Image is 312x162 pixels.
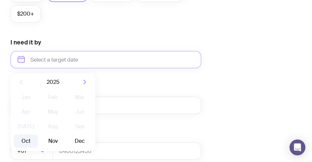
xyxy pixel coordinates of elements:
button: Dec [68,135,92,148]
button: Aug [41,120,65,133]
label: I need it by [11,38,41,46]
button: Mar [68,91,92,104]
button: Apr [14,105,38,119]
button: Nov [41,135,65,148]
span: +61 [17,142,27,160]
div: Search for option [11,142,53,160]
button: May [41,105,65,119]
button: Feb [41,91,65,104]
input: Select a target date [11,51,201,68]
label: $200+ [11,5,41,23]
button: Sep [68,120,92,133]
input: 0400123456 [53,142,201,160]
div: Open Intercom Messenger [290,139,305,155]
input: Search for option [27,142,38,160]
input: you@email.com [11,97,201,114]
button: Jun [68,105,92,119]
button: Jan [14,91,38,104]
span: 2025 [47,78,60,86]
button: Oct [14,135,38,148]
button: [DATE] [14,120,38,133]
